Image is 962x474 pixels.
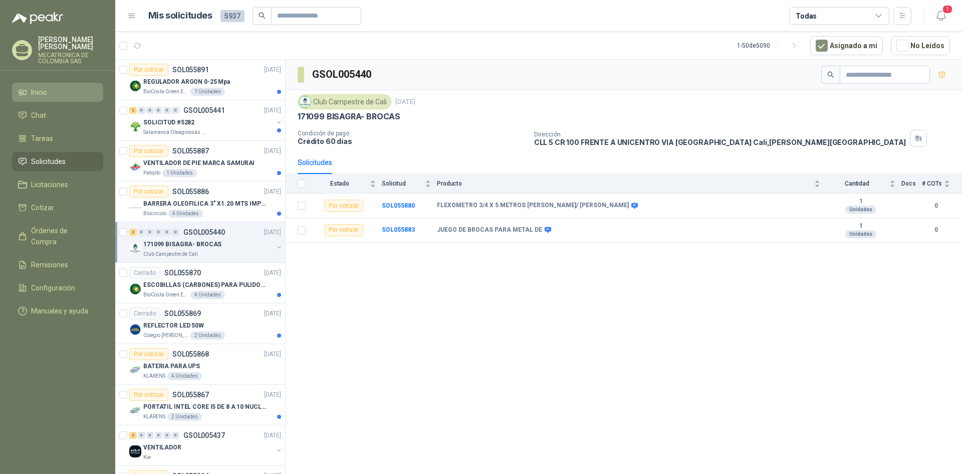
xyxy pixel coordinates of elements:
div: 1 Unidades [162,169,197,177]
div: Por cotizar [129,145,168,157]
span: Órdenes de Compra [31,225,94,247]
a: SOL055883 [382,226,415,233]
p: [DATE] [264,146,281,156]
a: Licitaciones [12,175,103,194]
p: [DATE] [264,106,281,115]
div: 0 [138,229,145,236]
th: Estado [312,174,382,194]
div: 2 [129,432,137,439]
a: Inicio [12,83,103,102]
p: KLARENS [143,372,165,380]
p: [DATE] [395,97,415,107]
p: [DATE] [264,350,281,359]
div: 4 Unidades [190,291,225,299]
div: 4 Unidades [168,210,203,218]
a: CerradoSOL055869[DATE] Company LogoREFLECTOR LED 50WColegio [PERSON_NAME]2 Unidades [115,303,285,344]
div: 0 [146,432,154,439]
span: search [259,12,266,19]
th: Solicitud [382,174,437,194]
div: Por cotizar [324,224,363,236]
div: 0 [146,229,154,236]
div: 1 Unidades [190,88,225,96]
p: REFLECTOR LED 50W [143,321,204,331]
img: Company Logo [129,80,141,92]
p: Biocirculo [143,210,166,218]
a: Configuración [12,278,103,297]
p: SOL055867 [172,391,209,398]
p: [DATE] [264,187,281,197]
a: Por cotizarSOL055868[DATE] Company LogoBATERIA PARA UPSKLARENS4 Unidades [115,344,285,385]
span: Estado [312,180,368,187]
div: 0 [138,107,145,114]
img: Company Logo [129,324,141,336]
p: 171099 BISAGRA- BROCAS [298,111,400,122]
th: Producto [437,174,826,194]
p: [DATE] [264,65,281,75]
p: GSOL005441 [183,107,225,114]
th: # COTs [922,174,962,194]
div: Por cotizar [324,200,363,212]
p: BioCosta Green Energy S.A.S [143,291,188,299]
div: Por cotizar [129,348,168,360]
a: Órdenes de Compra [12,221,103,251]
p: BATERIA PARA UPS [143,362,200,371]
p: SOLICITUD #5282 [143,118,194,127]
span: Solicitudes [31,156,66,167]
div: Todas [796,11,817,22]
div: 4 Unidades [167,372,202,380]
div: 0 [155,107,162,114]
p: GSOL005440 [183,229,225,236]
p: [PERSON_NAME] [PERSON_NAME] [38,36,103,50]
p: BARRERA OLEOFILICA 3" X1.20 MTS IMPORTADO [143,199,268,209]
p: SOL055870 [164,269,201,276]
div: 0 [155,229,162,236]
span: Manuales y ayuda [31,305,88,317]
a: Por cotizarSOL055891[DATE] Company LogoREGULADOR ARGON 0-25 MpaBioCosta Green Energy S.A.S1 Unidades [115,60,285,100]
a: Por cotizarSOL055886[DATE] Company LogoBARRERA OLEOFILICA 3" X1.20 MTS IMPORTADOBiocirculo4 Unidades [115,182,285,222]
div: 2 [129,107,137,114]
p: KLARENS [143,413,165,421]
th: Docs [901,174,922,194]
span: Producto [437,180,812,187]
span: # COTs [922,180,942,187]
b: 1 [826,222,895,230]
a: CerradoSOL055870[DATE] Company LogoESCOBILLAS (CARBONES) PARA PULIDORA DEWALTBioCosta Green Energ... [115,263,285,303]
span: Remisiones [31,259,68,270]
button: 1 [932,7,950,25]
b: 1 [826,198,895,206]
p: Crédito 60 días [298,137,526,145]
div: 0 [172,107,179,114]
p: SOL055891 [172,66,209,73]
div: 0 [146,107,154,114]
span: Cotizar [31,202,54,213]
img: Company Logo [129,283,141,295]
div: 0 [172,432,179,439]
p: Kia [143,453,151,461]
p: PORTATIL INTEL CORE I5 DE 8 A 10 NUCLEOS [143,402,268,412]
p: GSOL005437 [183,432,225,439]
div: 1 - 50 de 5090 [737,38,802,54]
div: Unidades [845,206,876,214]
img: Company Logo [129,202,141,214]
div: Solicitudes [298,157,332,168]
span: Configuración [31,282,75,293]
button: Asignado a mi [810,36,883,55]
div: 0 [163,107,171,114]
p: [DATE] [264,309,281,319]
p: Club Campestre de Cali [143,250,198,258]
p: REGULADOR ARGON 0-25 Mpa [143,77,230,87]
span: Tareas [31,133,53,144]
a: Cotizar [12,198,103,217]
p: VENTILADOR DE PIE MARCA SAMURAI [143,159,255,168]
div: 0 [163,229,171,236]
p: [DATE] [264,431,281,440]
div: 0 [172,229,179,236]
p: MECATRONICA DE COLOMBIA SAS [38,52,103,64]
div: 0 [155,432,162,439]
a: 2 0 0 0 0 0 GSOL005441[DATE] Company LogoSOLICITUD #5282Salamanca Oleaginosas SAS [129,104,283,136]
button: No Leídos [891,36,950,55]
p: 171099 BISAGRA- BROCAS [143,240,221,249]
p: ESCOBILLAS (CARBONES) PARA PULIDORA DEWALT [143,280,268,290]
p: SOL055869 [164,310,201,317]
